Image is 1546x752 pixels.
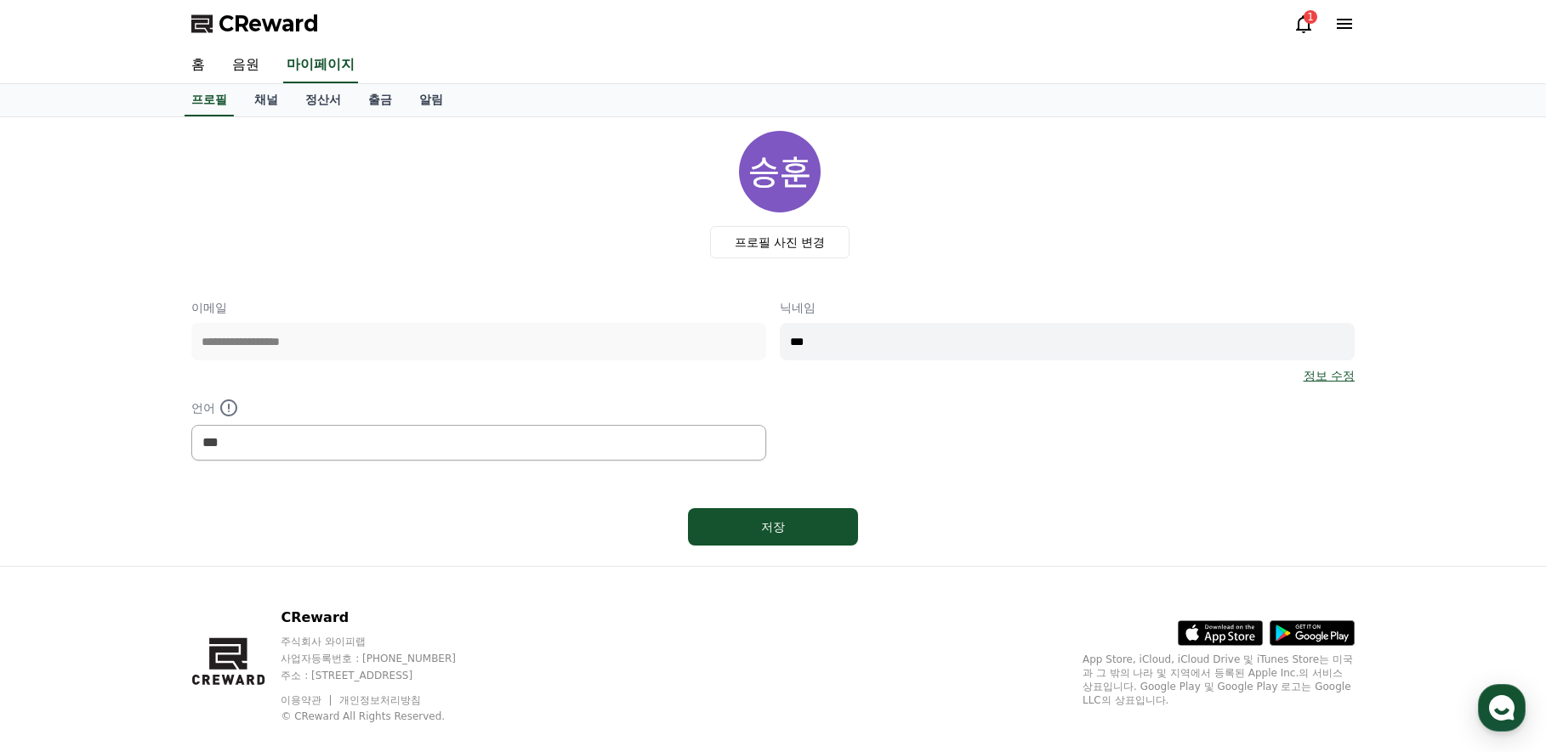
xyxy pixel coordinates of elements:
div: 1 [1304,10,1317,24]
div: 저장 [722,518,824,535]
p: App Store, iCloud, iCloud Drive 및 iTunes Store는 미국과 그 밖의 나라 및 지역에서 등록된 Apple Inc.의 서비스 상표입니다. Goo... [1083,653,1355,707]
p: 주식회사 와이피랩 [281,635,488,648]
a: CReward [191,10,319,37]
span: CReward [219,10,319,37]
p: 이메일 [191,299,766,316]
a: 채널 [241,84,292,116]
a: 출금 [355,84,406,116]
p: 언어 [191,398,766,418]
p: © CReward All Rights Reserved. [281,710,488,723]
span: 홈 [54,564,64,578]
a: 1 [1293,14,1314,34]
a: 이용약관 [281,694,334,706]
p: 사업자등록번호 : [PHONE_NUMBER] [281,652,488,665]
a: 정보 수정 [1304,367,1355,384]
a: 홈 [178,48,219,83]
a: 정산서 [292,84,355,116]
span: 대화 [156,565,176,579]
a: 음원 [219,48,273,83]
button: 저장 [688,508,858,546]
span: 설정 [263,564,283,578]
img: profile_image [739,131,821,212]
p: CReward [281,608,488,628]
a: 설정 [219,539,327,581]
a: 알림 [406,84,457,116]
a: 프로필 [185,84,234,116]
a: 홈 [5,539,112,581]
label: 프로필 사진 변경 [710,226,850,258]
a: 대화 [112,539,219,581]
a: 마이페이지 [283,48,358,83]
p: 주소 : [STREET_ADDRESS] [281,669,488,682]
p: 닉네임 [780,299,1355,316]
a: 개인정보처리방침 [339,694,421,706]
